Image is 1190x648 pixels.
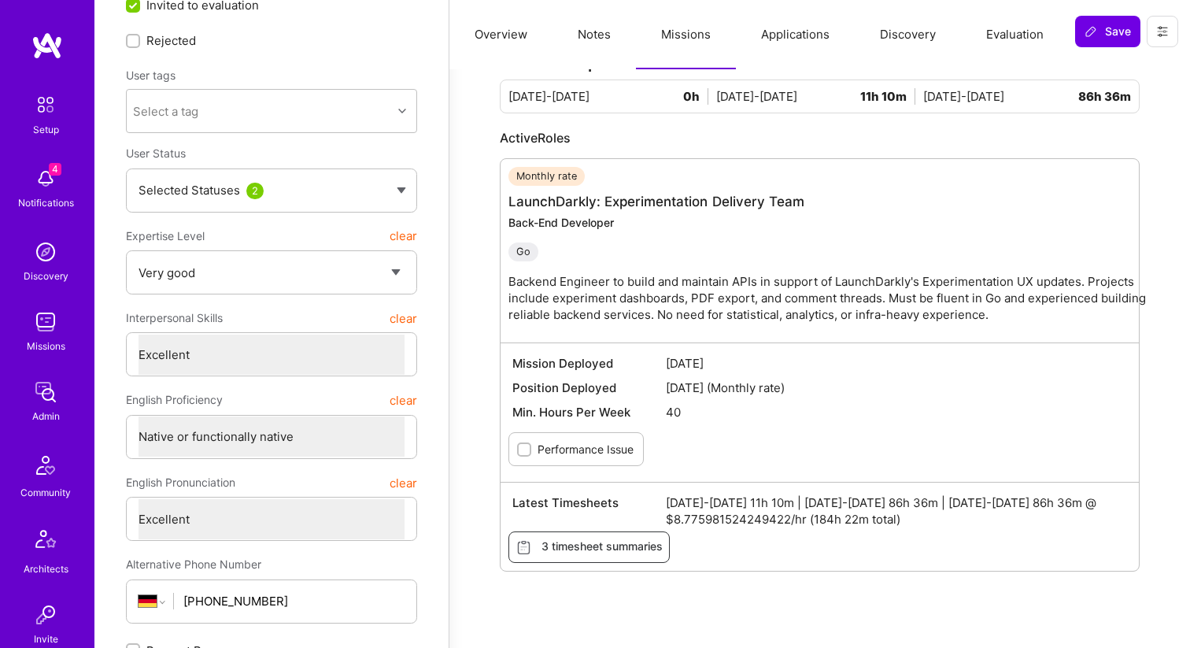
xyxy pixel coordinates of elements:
span: Selected Statuses [139,183,240,198]
span: Expertise Level [126,222,205,250]
span: Min. Hours Per Week [512,404,666,420]
img: Invite [30,599,61,631]
span: Rejected [146,32,196,49]
span: Mission Deployed [512,355,666,372]
img: logo [31,31,63,60]
button: clear [390,386,417,414]
img: Community [27,446,65,484]
label: Performance Issue [538,441,634,457]
span: 0h [683,88,708,105]
img: bell [30,163,61,194]
img: caret [397,187,406,194]
span: Latest Timesheets [512,494,666,528]
span: 4 [49,163,61,176]
span: 11h 10m [860,88,915,105]
span: [DATE] (Monthly rate) [666,380,1127,396]
span: User Status [126,146,186,160]
span: Save [1085,24,1131,39]
span: Position Deployed [512,380,666,396]
button: clear [390,304,417,332]
a: LaunchDarkly: Experimentation Delivery Team [508,194,804,209]
span: 3 timesheet summaries [516,539,663,556]
span: Interpersonal Skills [126,304,223,332]
div: [DATE]-[DATE] [716,88,924,105]
div: Invite [34,631,58,647]
img: admin teamwork [30,376,61,408]
div: Select a tag [133,103,198,120]
span: [DATE] [666,355,1127,372]
button: clear [390,468,417,497]
div: Go [508,243,538,261]
span: [DATE]-[DATE] 11h 10m | [DATE]-[DATE] 86h 36m | [DATE]-[DATE] 86h 36m @ $8.775981524249422/hr (18... [666,494,1127,528]
span: English Pronunciation [126,468,235,497]
div: Community [20,484,71,501]
div: [DATE]-[DATE] [923,88,1131,105]
i: icon Timesheets [516,539,532,556]
span: English Proficiency [126,386,223,414]
button: 3 timesheet summaries [508,531,670,563]
div: [DATE]-[DATE] [508,88,716,105]
img: teamwork [30,306,61,338]
span: Alternative Phone Number [126,557,261,571]
input: +1 (000) 000-0000 [183,581,405,621]
div: Notifications [18,194,74,211]
i: icon Chevron [398,107,406,115]
label: User tags [126,68,176,83]
div: Active Roles [500,129,1140,146]
div: Admin [32,408,60,424]
span: 40 [666,404,1127,420]
div: Missions [27,338,65,354]
div: Last 3 time period hours [500,55,1140,72]
span: 86h 36m [1078,88,1131,105]
img: setup [29,88,62,121]
div: Setup [33,121,59,138]
p: Backend Engineer to build and maintain APIs in support of LaunchDarkly's Experimentation UX updat... [508,273,1147,323]
div: 2 [246,183,264,199]
img: Architects [27,523,65,561]
button: clear [390,222,417,250]
div: Monthly rate [508,167,585,186]
button: Save [1075,16,1140,47]
img: discovery [30,236,61,268]
div: Architects [24,561,68,577]
div: Back-End Developer [508,215,1147,230]
div: Discovery [24,268,68,284]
